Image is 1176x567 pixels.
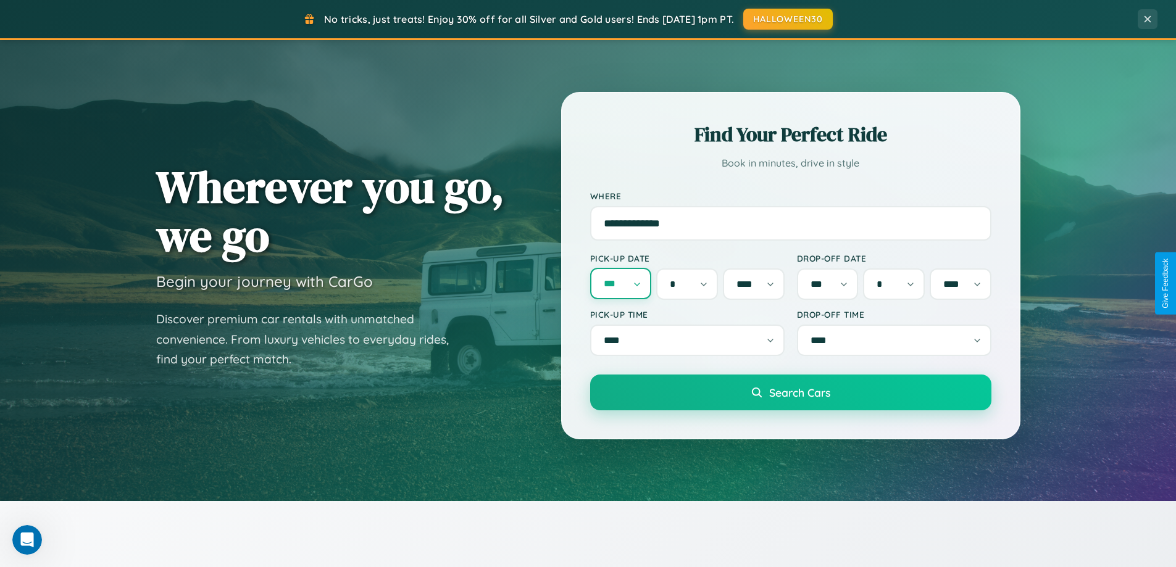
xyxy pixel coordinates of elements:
[156,309,465,370] p: Discover premium car rentals with unmatched convenience. From luxury vehicles to everyday rides, ...
[797,309,991,320] label: Drop-off Time
[590,309,785,320] label: Pick-up Time
[590,191,991,201] label: Where
[12,525,42,555] iframe: Intercom live chat
[1161,259,1170,308] div: Give Feedback
[797,253,991,263] label: Drop-off Date
[590,253,785,263] label: Pick-up Date
[156,272,373,291] h3: Begin your journey with CarGo
[156,162,504,260] h1: Wherever you go, we go
[590,154,991,172] p: Book in minutes, drive in style
[743,9,833,30] button: HALLOWEEN30
[590,121,991,148] h2: Find Your Perfect Ride
[324,13,734,25] span: No tricks, just treats! Enjoy 30% off for all Silver and Gold users! Ends [DATE] 1pm PT.
[769,386,830,399] span: Search Cars
[590,375,991,410] button: Search Cars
